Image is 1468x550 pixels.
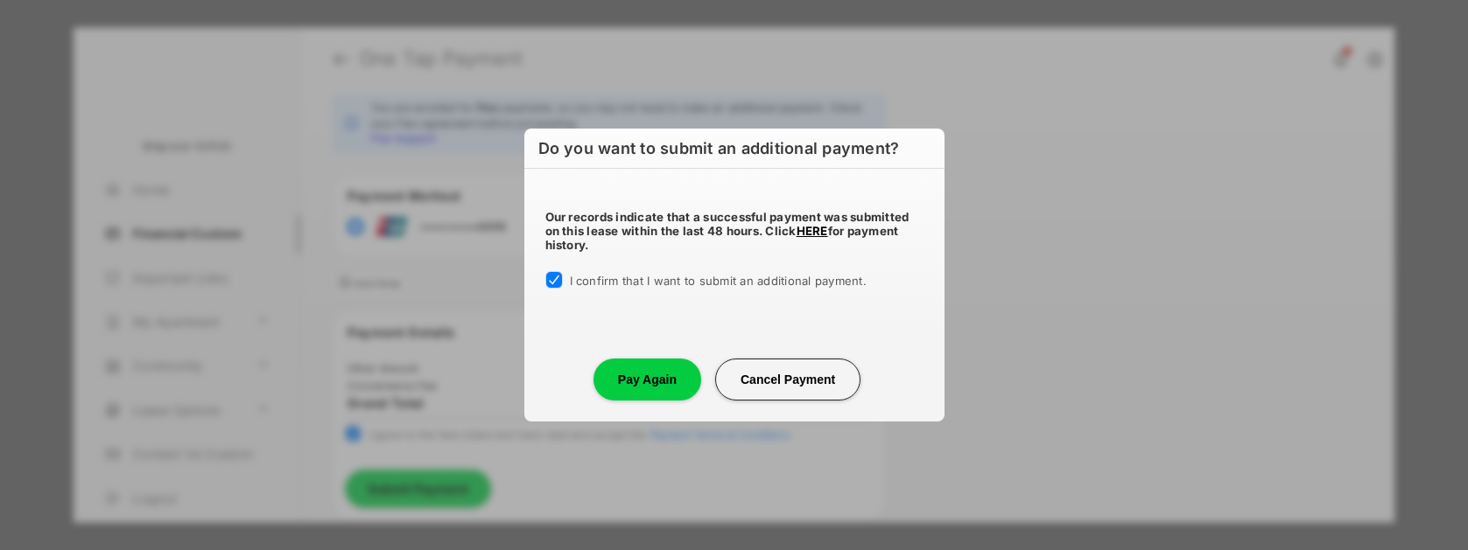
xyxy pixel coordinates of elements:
h6: Do you want to submit an additional payment? [524,129,945,169]
span: I confirm that I want to submit an additional payment. [570,274,867,288]
button: Cancel Payment [715,359,860,400]
button: Pay Again [594,359,701,400]
h5: Our records indicate that a successful payment was submitted on this lease within the last 48 hou... [545,210,924,252]
a: HERE [797,224,828,238]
